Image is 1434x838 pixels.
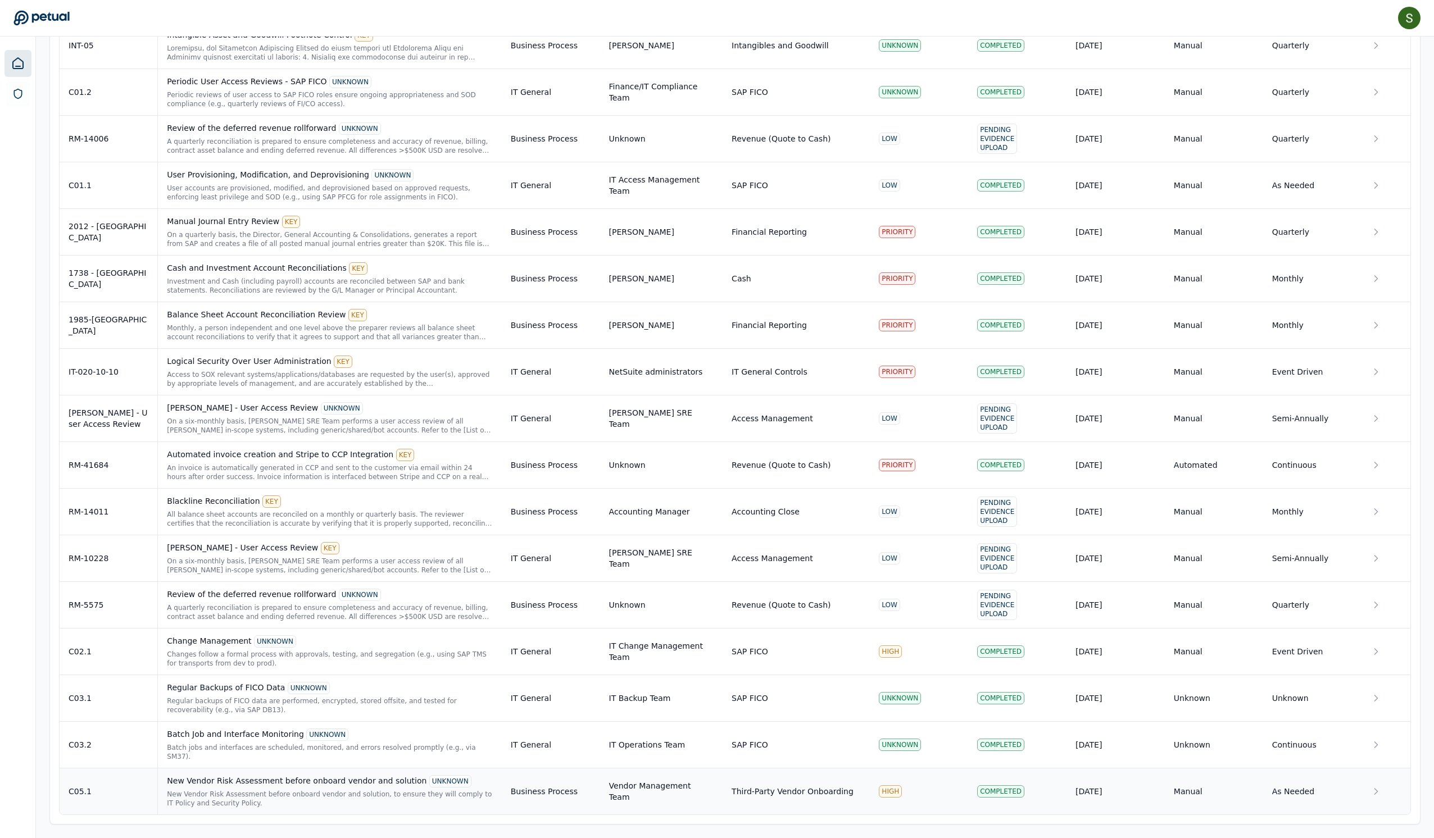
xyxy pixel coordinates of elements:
[167,277,492,295] div: Investment and Cash (including payroll) accounts are reconciled between SAP and bank statements. ...
[879,505,900,518] div: LOW
[1263,628,1362,675] td: Event Driven
[502,22,600,69] td: Business Process
[167,682,492,694] div: Regular Backups of FICO Data
[502,722,600,768] td: IT General
[879,412,900,425] div: LOW
[1165,256,1263,302] td: Manual
[13,10,70,26] a: Go to Dashboard
[69,366,148,377] div: IT-020-10-10
[69,267,148,290] div: 1738 - [GEOGRAPHIC_DATA]
[69,693,148,704] div: C03.1
[167,589,492,601] div: Review of the deferred revenue rollforward
[1075,366,1156,377] div: [DATE]
[732,413,813,424] div: Access Management
[1165,722,1263,768] td: Unknown
[502,628,600,675] td: IT General
[321,542,339,554] div: KEY
[977,366,1024,378] div: Completed
[879,459,915,471] div: PRIORITY
[1075,413,1156,424] div: [DATE]
[977,179,1024,192] div: Completed
[167,122,492,135] div: Review of the deferred revenue rollforward
[167,137,492,155] div: A quarterly reconciliation is prepared to ensure completeness and accuracy of revenue, billing, c...
[977,497,1017,527] div: Pending Evidence Upload
[502,675,600,722] td: IT General
[1075,599,1156,611] div: [DATE]
[1165,628,1263,675] td: Manual
[1263,69,1362,116] td: Quarterly
[1075,459,1156,471] div: [DATE]
[1263,116,1362,162] td: Quarterly
[1075,693,1156,704] div: [DATE]
[977,403,1017,434] div: Pending Evidence Upload
[69,314,148,336] div: 1985-[GEOGRAPHIC_DATA]
[69,221,148,243] div: 2012 - [GEOGRAPHIC_DATA]
[1165,489,1263,535] td: Manual
[732,786,854,797] div: Third-Party Vendor Onboarding
[1075,786,1156,797] div: [DATE]
[1263,349,1362,395] td: Event Driven
[879,319,915,331] div: PRIORITY
[396,449,415,461] div: KEY
[879,272,915,285] div: PRIORITY
[732,646,768,657] div: SAP FICO
[502,395,600,442] td: IT General
[167,635,492,648] div: Change Management
[1263,535,1362,582] td: Semi-Annually
[609,739,686,750] div: IT Operations Team
[167,169,492,181] div: User Provisioning, Modification, and Deprovisioning
[167,417,492,435] div: On a six-monthly basis, Trello SRE Team performs a user access review of all Trello in-scope syst...
[1165,162,1263,209] td: Manual
[1075,320,1156,331] div: [DATE]
[349,262,367,275] div: KEY
[1263,722,1362,768] td: Continuous
[879,645,902,658] div: HIGH
[732,459,831,471] div: Revenue (Quote to Cash)
[879,366,915,378] div: PRIORITY
[977,590,1017,620] div: Pending Evidence Upload
[879,739,921,751] div: UNKNOWN
[879,692,921,704] div: UNKNOWN
[1075,40,1156,51] div: [DATE]
[609,547,714,570] div: [PERSON_NAME] SRE Team
[1075,86,1156,98] div: [DATE]
[609,693,671,704] div: IT Backup Team
[977,272,1024,285] div: Completed
[1165,349,1263,395] td: Manual
[1398,7,1421,29] img: Samuel Tan
[167,557,492,575] div: On a six-monthly basis, Trello SRE Team performs a user access review of all Trello in-scope syst...
[69,786,148,797] div: C05.1
[609,640,714,663] div: IT Change Management Team
[1165,116,1263,162] td: Manual
[502,489,600,535] td: Business Process
[1165,582,1263,628] td: Manual
[732,133,831,144] div: Revenue (Quote to Cash)
[977,226,1024,238] div: Completed
[1165,395,1263,442] td: Manual
[167,370,492,388] div: Access to SOX relevant systems/applications/databases are requested by the user(s), approved by a...
[977,39,1024,52] div: Completed
[879,133,900,145] div: LOW
[502,535,600,582] td: IT General
[1165,675,1263,722] td: Unknown
[1075,133,1156,144] div: [DATE]
[609,133,646,144] div: Unknown
[609,226,674,238] div: [PERSON_NAME]
[1075,273,1156,284] div: [DATE]
[502,582,600,628] td: Business Process
[609,81,714,103] div: Finance/IT Compliance Team
[69,133,148,144] div: RM-14006
[348,309,367,321] div: KEY
[732,226,807,238] div: Financial Reporting
[879,86,921,98] div: UNKNOWN
[1263,209,1362,256] td: Quarterly
[1165,535,1263,582] td: Manual
[69,553,148,564] div: RM-10228
[977,785,1024,798] div: Completed
[609,506,690,517] div: Accounting Manager
[1263,582,1362,628] td: Quarterly
[1075,506,1156,517] div: [DATE]
[977,645,1024,658] div: Completed
[1165,209,1263,256] td: Manual
[732,180,768,191] div: SAP FICO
